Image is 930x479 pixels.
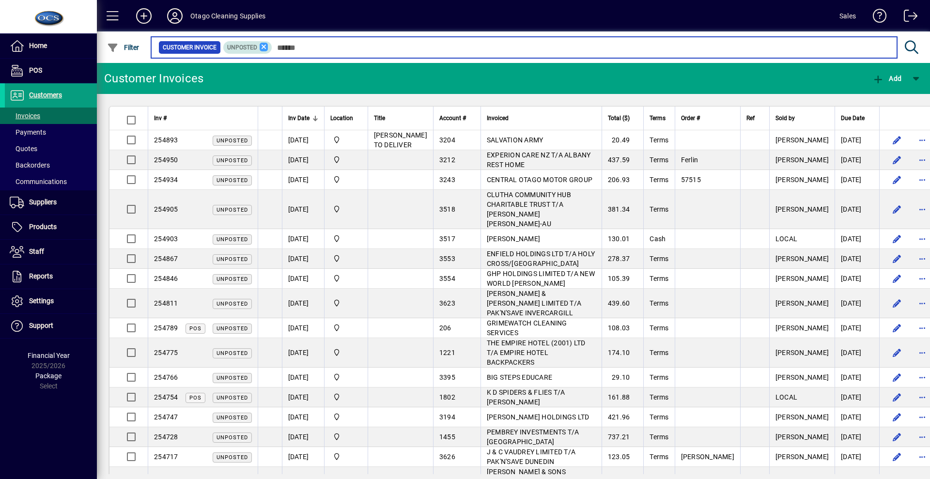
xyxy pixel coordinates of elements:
[282,170,324,190] td: [DATE]
[330,113,353,124] span: Location
[608,113,639,124] div: Total ($)
[889,295,905,311] button: Edit
[602,150,644,170] td: 437.59
[914,429,930,445] button: More options
[608,113,630,124] span: Total ($)
[487,413,589,421] span: [PERSON_NAME] HOLDINGS LTD
[681,176,701,184] span: 57515
[374,131,427,149] span: [PERSON_NAME] TO DELIVER
[602,249,644,269] td: 278.37
[189,395,201,401] span: POS
[650,205,668,213] span: Terms
[159,7,190,25] button: Profile
[282,368,324,387] td: [DATE]
[282,229,324,249] td: [DATE]
[681,113,734,124] div: Order #
[775,113,829,124] div: Sold by
[835,368,879,387] td: [DATE]
[775,156,829,164] span: [PERSON_NAME]
[5,314,97,338] a: Support
[217,276,248,282] span: Unposted
[602,447,644,467] td: 123.05
[10,128,46,136] span: Payments
[914,449,930,464] button: More options
[487,151,591,169] span: EXPERION CARE NZ T/A ALBANY REST HOME
[681,453,734,461] span: [PERSON_NAME]
[872,75,901,82] span: Add
[775,136,829,144] span: [PERSON_NAME]
[835,427,879,447] td: [DATE]
[330,392,362,402] span: Head Office
[29,66,42,74] span: POS
[487,388,565,406] span: K D SPIDERS & FLIES T/A [PERSON_NAME]
[914,295,930,311] button: More options
[29,247,44,255] span: Staff
[889,152,905,168] button: Edit
[217,350,248,356] span: Unposted
[330,372,362,383] span: Head Office
[10,178,67,185] span: Communications
[835,447,879,467] td: [DATE]
[330,298,362,309] span: Head Office
[775,393,797,401] span: LOCAL
[487,428,579,446] span: PEMBREY INVESTMENTS T/A [GEOGRAPHIC_DATA]
[10,112,40,120] span: Invoices
[5,264,97,289] a: Reports
[775,255,829,263] span: [PERSON_NAME]
[282,427,324,447] td: [DATE]
[914,251,930,266] button: More options
[835,130,879,150] td: [DATE]
[189,325,201,332] span: POS
[330,113,362,124] div: Location
[439,324,451,332] span: 206
[439,433,455,441] span: 1455
[282,387,324,407] td: [DATE]
[889,409,905,425] button: Edit
[282,289,324,318] td: [DATE]
[650,176,668,184] span: Terms
[650,393,668,401] span: Terms
[650,235,666,243] span: Cash
[439,413,455,421] span: 3194
[650,349,668,356] span: Terms
[487,270,595,287] span: GHP HOLDINGS LIMITED T/A NEW WORLD [PERSON_NAME]
[681,113,700,124] span: Order #
[374,113,427,124] div: Title
[288,113,318,124] div: Inv Date
[487,136,543,144] span: SALVATION ARMY
[439,299,455,307] span: 3623
[889,370,905,385] button: Edit
[775,373,829,381] span: [PERSON_NAME]
[602,427,644,447] td: 737.21
[163,43,217,52] span: Customer Invoice
[835,269,879,289] td: [DATE]
[154,393,178,401] span: 254754
[439,113,466,124] span: Account #
[889,449,905,464] button: Edit
[775,413,829,421] span: [PERSON_NAME]
[650,373,668,381] span: Terms
[650,299,668,307] span: Terms
[154,373,178,381] span: 254766
[154,113,167,124] span: Inv #
[330,233,362,244] span: Head Office
[439,235,455,243] span: 3517
[29,223,57,231] span: Products
[914,271,930,286] button: More options
[29,322,53,329] span: Support
[602,170,644,190] td: 206.93
[602,190,644,229] td: 381.34
[5,108,97,124] a: Invoices
[282,190,324,229] td: [DATE]
[5,34,97,58] a: Home
[217,138,248,144] span: Unposted
[914,389,930,405] button: More options
[374,113,385,124] span: Title
[29,198,57,206] span: Suppliers
[439,349,455,356] span: 1221
[154,255,178,263] span: 254867
[487,235,540,243] span: [PERSON_NAME]
[775,299,829,307] span: [PERSON_NAME]
[914,201,930,217] button: More options
[835,338,879,368] td: [DATE]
